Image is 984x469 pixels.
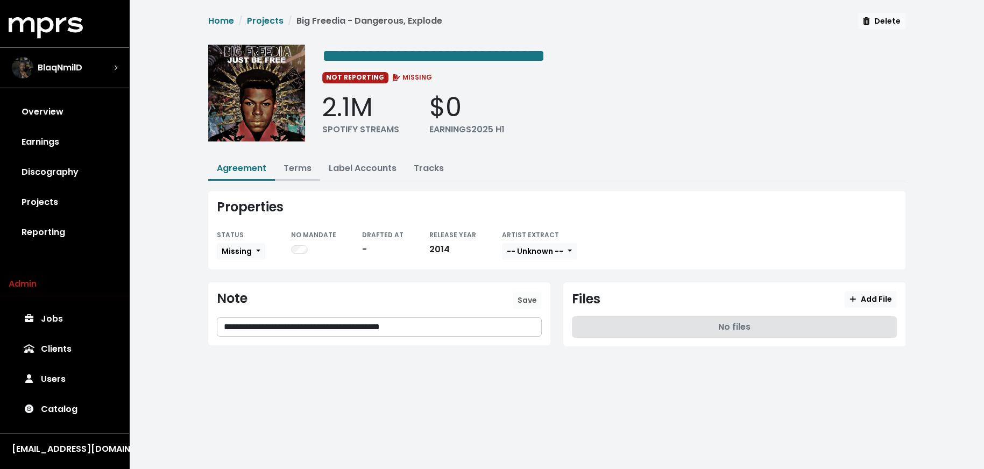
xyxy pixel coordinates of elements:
a: mprs logo [9,21,83,33]
div: - [362,243,403,256]
span: MISSING [391,73,432,82]
button: [EMAIL_ADDRESS][DOMAIN_NAME] [9,442,121,456]
button: Delete [858,13,905,30]
div: Files [572,292,600,307]
button: Add File [845,291,896,308]
a: Reporting [9,217,121,247]
div: [EMAIL_ADDRESS][DOMAIN_NAME] [12,443,117,456]
span: -- Unknown -- [507,246,563,257]
small: ARTIST EXTRACT [502,230,559,239]
div: $0 [429,92,505,123]
small: NO MANDATE [291,230,336,239]
img: Album cover for this project [208,45,305,141]
div: EARNINGS 2025 H1 [429,123,505,136]
div: SPOTIFY STREAMS [322,123,399,136]
a: Overview [9,97,121,127]
div: Note [217,291,247,307]
a: Clients [9,334,121,364]
a: Agreement [217,162,266,174]
a: Home [208,15,234,27]
div: 2014 [429,243,476,256]
button: Missing [217,243,265,260]
a: Jobs [9,304,121,334]
nav: breadcrumb [208,15,442,36]
div: No files [572,316,897,338]
a: Terms [284,162,312,174]
li: Big Freedia - Dangerous, Explode [284,15,442,27]
small: STATUS [217,230,244,239]
small: RELEASE YEAR [429,230,476,239]
span: NOT REPORTING [322,72,389,83]
a: Label Accounts [329,162,397,174]
a: Tracks [414,162,444,174]
span: BlaqNmilD [38,61,82,74]
span: Missing [222,246,252,257]
a: Projects [247,15,284,27]
a: Earnings [9,127,121,157]
a: Projects [9,187,121,217]
a: Catalog [9,394,121,424]
span: Delete [863,16,900,26]
span: Edit value [322,47,545,65]
div: 2.1M [322,92,399,123]
a: Discography [9,157,121,187]
span: Add File [850,294,891,304]
div: Properties [217,200,897,215]
small: DRAFTED AT [362,230,403,239]
a: Users [9,364,121,394]
button: -- Unknown -- [502,243,577,260]
img: The selected account / producer [12,57,33,79]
